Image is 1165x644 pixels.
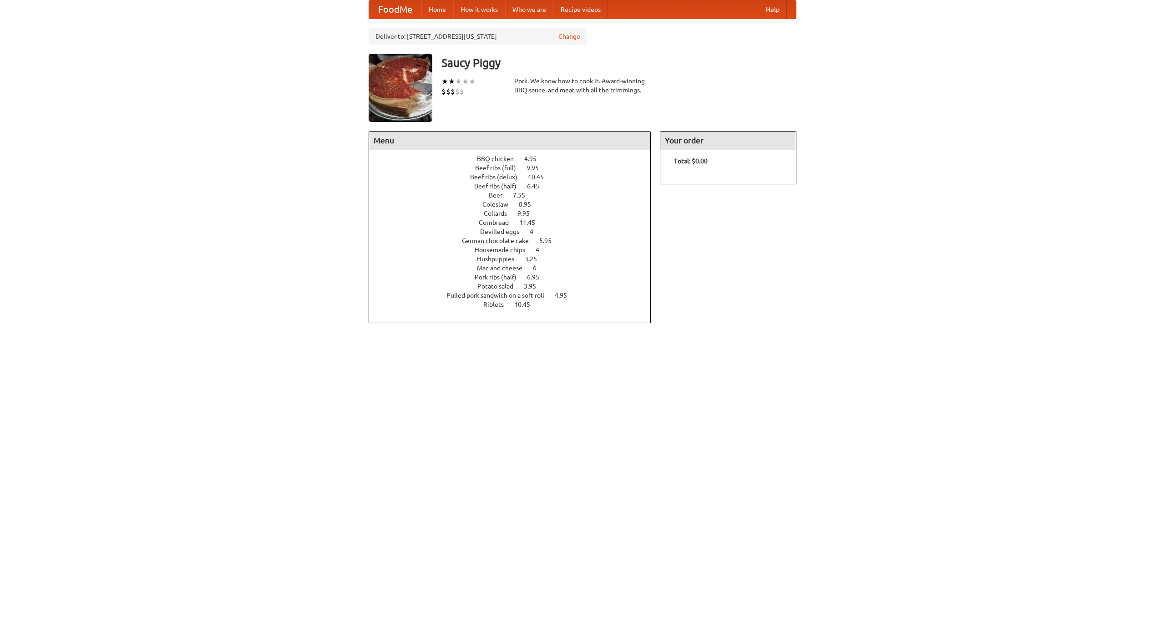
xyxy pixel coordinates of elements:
a: Home [421,0,453,19]
a: Who we are [505,0,553,19]
li: ★ [448,76,455,86]
a: BBQ chicken 4.95 [477,155,553,162]
a: Collards 9.95 [484,210,547,217]
a: German chocolate cake 5.95 [462,237,568,244]
span: 7.55 [513,192,534,199]
span: Beef ribs (half) [474,183,526,190]
span: Pork ribs (half) [475,274,526,281]
span: Pulled pork sandwich on a soft roll [446,292,553,299]
span: 6.45 [527,183,548,190]
span: 6.95 [527,274,548,281]
li: $ [460,86,464,96]
span: BBQ chicken [477,155,523,162]
span: 4 [536,246,548,254]
a: Pulled pork sandwich on a soft roll 4.95 [446,292,584,299]
div: Pork. We know how to cook it. Award-winning BBQ sauce, and meat with all the trimmings. [514,76,651,95]
span: Riblets [483,301,513,308]
span: 8.95 [519,201,540,208]
a: Housemade chips 4 [475,246,556,254]
span: Beef ribs (full) [475,164,525,172]
a: Beef ribs (delux) 10.45 [470,173,561,181]
span: Coleslaw [482,201,517,208]
li: $ [446,86,451,96]
h4: Menu [369,132,650,150]
a: Cornbread 11.45 [479,219,552,226]
span: 9.95 [517,210,539,217]
a: How it works [453,0,505,19]
div: Deliver to: [STREET_ADDRESS][US_STATE] [369,28,587,45]
a: Pork ribs (half) 6.95 [475,274,556,281]
a: Change [558,32,580,41]
span: Beef ribs (delux) [470,173,527,181]
img: angular.jpg [369,54,432,122]
span: 6 [533,264,546,272]
li: ★ [469,76,476,86]
a: Beer 7.55 [489,192,542,199]
span: 9.95 [527,164,548,172]
h4: Your order [660,132,796,150]
span: Hushpuppies [477,255,523,263]
span: 4 [530,228,542,235]
span: 4.95 [524,155,546,162]
li: ★ [462,76,469,86]
span: Cornbread [479,219,518,226]
span: German chocolate cake [462,237,538,244]
span: 5.95 [539,237,561,244]
a: Beef ribs (half) 6.45 [474,183,556,190]
a: Potato salad 3.95 [477,283,553,290]
span: 10.45 [528,173,553,181]
span: Beer [489,192,512,199]
h3: Saucy Piggy [441,54,796,72]
span: Housemade chips [475,246,534,254]
li: $ [451,86,455,96]
a: FoodMe [369,0,421,19]
span: 4.95 [555,292,576,299]
span: Devilled eggs [480,228,528,235]
b: Total: $0.00 [674,157,708,165]
span: 10.45 [514,301,539,308]
a: Mac and cheese 6 [477,264,553,272]
li: $ [441,86,446,96]
span: 11.45 [519,219,544,226]
span: 3.95 [524,283,545,290]
a: Beef ribs (full) 9.95 [475,164,556,172]
a: Recipe videos [553,0,608,19]
a: Devilled eggs 4 [480,228,550,235]
span: Potato salad [477,283,522,290]
a: Riblets 10.45 [483,301,547,308]
a: Coleslaw 8.95 [482,201,548,208]
span: Mac and cheese [477,264,532,272]
li: $ [455,86,460,96]
a: Help [759,0,787,19]
a: Hushpuppies 3.25 [477,255,554,263]
li: ★ [441,76,448,86]
li: ★ [455,76,462,86]
span: 3.25 [525,255,546,263]
span: Collards [484,210,516,217]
